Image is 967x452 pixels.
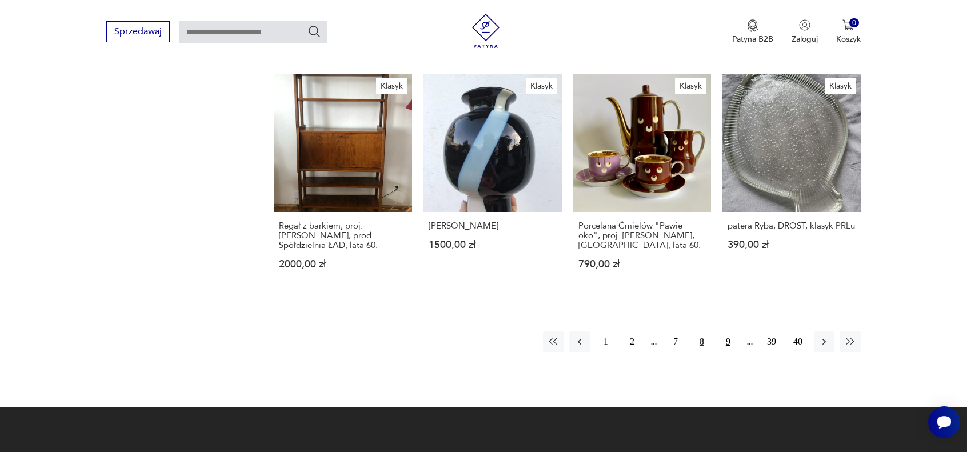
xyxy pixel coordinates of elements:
img: Ikona koszyka [842,19,854,31]
h3: [PERSON_NAME] [429,221,557,231]
iframe: Smartsupp widget button [928,406,960,438]
p: Koszyk [836,34,861,45]
button: 7 [665,331,686,352]
button: Patyna B2B [732,19,773,45]
div: 0 [849,18,859,28]
button: 1 [596,331,616,352]
p: 1500,00 zł [429,240,557,250]
p: 790,00 zł [578,259,706,269]
button: 40 [788,331,808,352]
a: Ikona medaluPatyna B2B [732,19,773,45]
img: Ikona medalu [747,19,758,32]
p: Zaloguj [792,34,818,45]
a: Sprzedawaj [106,29,170,37]
button: 9 [718,331,738,352]
h3: patera Ryba, DROST, klasyk PRLu [728,221,856,231]
a: KlasykRegał z barkiem, proj. Hanny Lachert, prod. Spółdzielnia ŁAD, lata 60.Regał z barkiem, proj... [274,74,412,291]
button: 39 [761,331,782,352]
button: 8 [692,331,712,352]
a: Klasykpatera Ryba, DROST, klasyk PRLupatera Ryba, DROST, klasyk PRLu390,00 zł [722,74,861,291]
p: Patyna B2B [732,34,773,45]
button: Szukaj [307,25,321,38]
img: Ikonka użytkownika [799,19,810,31]
a: KlasykPorcelana Ćmielów "Pawie oko", proj. W. Potacki, Polska, lata 60.Porcelana Ćmielów "Pawie o... [573,74,712,291]
a: KlasykWazon Cynthia[PERSON_NAME]1500,00 zł [423,74,562,291]
p: 2000,00 zł [279,259,407,269]
h3: Porcelana Ćmielów "Pawie oko", proj. [PERSON_NAME], [GEOGRAPHIC_DATA], lata 60. [578,221,706,250]
button: Zaloguj [792,19,818,45]
button: Sprzedawaj [106,21,170,42]
p: 390,00 zł [728,240,856,250]
button: 0Koszyk [836,19,861,45]
button: 2 [622,331,642,352]
img: Patyna - sklep z meblami i dekoracjami vintage [469,14,503,48]
h3: Regał z barkiem, proj. [PERSON_NAME], prod. Spółdzielnia ŁAD, lata 60. [279,221,407,250]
